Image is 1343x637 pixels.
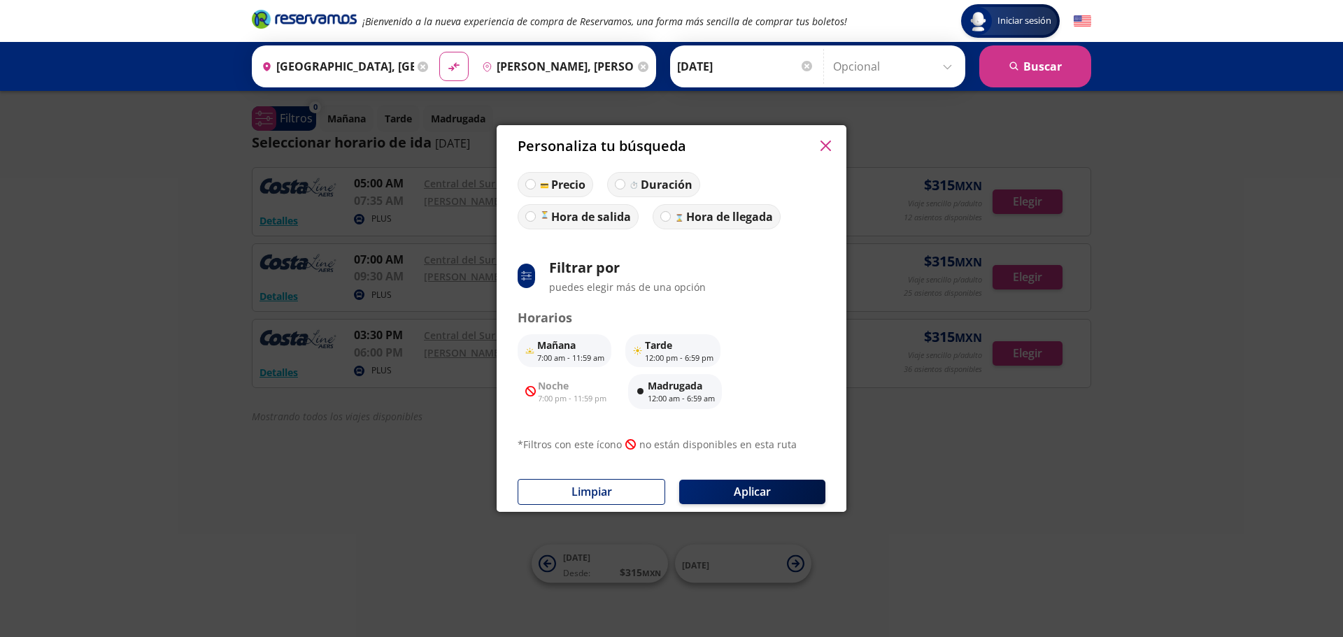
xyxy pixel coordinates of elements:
input: Buscar Origen [256,49,414,84]
i: Brand Logo [252,8,357,29]
p: puedes elegir más de una opción [549,280,706,294]
p: 12:00 am - 6:59 am [648,393,715,405]
p: Noche [538,378,606,393]
p: * Filtros con este ícono [518,437,622,452]
input: Buscar Destino [476,49,634,84]
span: Iniciar sesión [992,14,1057,28]
input: Opcional [833,49,958,84]
p: 7:00 pm - 11:59 pm [538,393,606,405]
p: Horarios [518,308,825,327]
p: Tarde [645,338,713,352]
p: Hora de llegada [686,208,773,225]
button: Tarde12:00 pm - 6:59 pm [625,334,720,368]
em: ¡Bienvenido a la nueva experiencia de compra de Reservamos, una forma más sencilla de comprar tus... [362,15,847,28]
p: Duración [641,176,692,193]
p: Madrugada [648,378,715,393]
p: 7:00 am - 11:59 am [537,352,604,364]
p: Precio [551,176,585,193]
button: Aplicar [679,480,825,504]
button: English [1074,13,1091,30]
input: Elegir Fecha [677,49,814,84]
button: Noche7:00 pm - 11:59 pm [518,374,614,409]
p: Hora de salida [551,208,631,225]
a: Brand Logo [252,8,357,34]
button: Buscar [979,45,1091,87]
p: no están disponibles en esta ruta [639,437,797,452]
p: Mañana [537,338,604,352]
button: Madrugada12:00 am - 6:59 am [628,374,722,409]
p: 12:00 pm - 6:59 pm [645,352,713,364]
p: Personaliza tu búsqueda [518,136,686,157]
p: Filtrar por [549,257,706,278]
button: Mañana7:00 am - 11:59 am [518,334,611,368]
button: Limpiar [518,479,665,505]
